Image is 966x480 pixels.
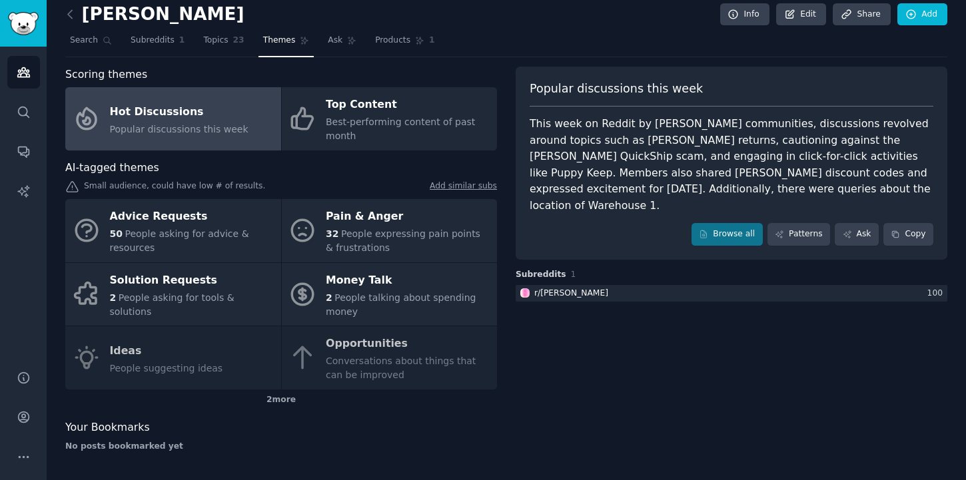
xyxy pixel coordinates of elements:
a: Themes [258,30,314,57]
a: Money Talk2People talking about spending money [282,263,498,326]
h2: [PERSON_NAME] [65,4,244,25]
div: No posts bookmarked yet [65,441,497,453]
span: People talking about spending money [326,292,476,317]
a: Patterns [767,223,830,246]
a: Share [833,3,890,26]
a: Ask [835,223,879,246]
div: Top Content [326,95,490,116]
span: 32 [326,228,338,239]
a: Top ContentBest-performing content of past month [282,87,498,150]
button: Copy [883,223,933,246]
span: 1 [571,270,576,279]
span: 50 [110,228,123,239]
span: Themes [263,35,296,47]
span: Ask [328,35,342,47]
a: Subreddits1 [126,30,189,57]
a: Sheinr/[PERSON_NAME]100 [516,285,947,302]
div: r/ [PERSON_NAME] [534,288,608,300]
span: Search [70,35,98,47]
div: This week on Reddit by [PERSON_NAME] communities, discussions revolved around topics such as [PER... [530,116,933,214]
div: Hot Discussions [110,101,248,122]
span: 1 [429,35,435,47]
span: 23 [233,35,244,47]
div: Small audience, could have low # of results. [65,180,497,194]
a: Ask [323,30,361,57]
div: Pain & Anger [326,206,490,228]
a: Search [65,30,117,57]
div: 100 [927,288,947,300]
a: Browse all [692,223,763,246]
a: Add [897,3,947,26]
span: Scoring themes [65,67,147,83]
span: Subreddits [516,269,566,281]
div: Money Talk [326,270,490,291]
img: GummySearch logo [8,12,39,35]
span: Your Bookmarks [65,419,150,436]
a: Pain & Anger32People expressing pain points & frustrations [282,199,498,262]
a: Hot DiscussionsPopular discussions this week [65,87,281,150]
span: Subreddits [131,35,175,47]
span: Products [375,35,410,47]
span: Popular discussions this week [530,81,703,97]
div: Advice Requests [110,206,274,228]
a: Edit [776,3,826,26]
a: Add similar subs [430,180,497,194]
span: 2 [110,292,117,303]
div: 2 more [65,389,497,411]
span: 2 [326,292,332,303]
a: Advice Requests50People asking for advice & resources [65,199,281,262]
img: Shein [520,288,530,298]
div: Solution Requests [110,270,274,291]
a: Info [720,3,769,26]
a: Products1 [370,30,439,57]
span: AI-tagged themes [65,160,159,176]
span: Popular discussions this week [110,124,248,134]
span: Best-performing content of past month [326,117,475,141]
a: Topics23 [199,30,248,57]
span: People asking for advice & resources [110,228,249,253]
span: Topics [203,35,228,47]
span: People asking for tools & solutions [110,292,235,317]
a: Solution Requests2People asking for tools & solutions [65,263,281,326]
span: People expressing pain points & frustrations [326,228,480,253]
span: 1 [179,35,185,47]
